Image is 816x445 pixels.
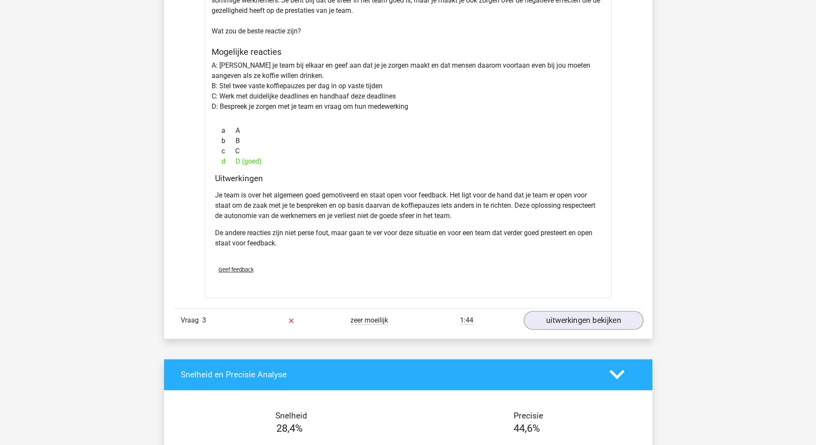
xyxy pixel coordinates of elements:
span: zeer moeilijk [350,316,388,325]
span: Geef feedback [218,266,254,273]
div: B [215,136,601,146]
span: c [221,146,235,156]
h4: Uitwerkingen [215,173,601,183]
span: Vraag [181,315,202,326]
span: 28,4% [276,422,303,434]
h4: Precisie [418,411,639,421]
a: uitwerkingen bekijken [523,311,643,330]
h4: Snelheid [181,411,402,421]
span: 3 [202,316,206,324]
span: 1:44 [460,316,473,325]
span: d [221,156,236,167]
span: 44,6% [514,422,540,434]
h4: Snelheid en Precisie Analyse [181,370,597,379]
div: D (goed) [215,156,601,167]
p: Je team is over het algemeen goed gemotiveerd en staat open voor feedback. Het ligt voor de hand ... [215,190,601,221]
h5: Mogelijke reacties [212,47,605,57]
span: b [221,136,236,146]
div: A [215,125,601,136]
span: a [221,125,236,136]
div: C [215,146,601,156]
p: De andere reacties zijn niet perse fout, maar gaan te ver voor deze situatie en voor een team dat... [215,228,601,248]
